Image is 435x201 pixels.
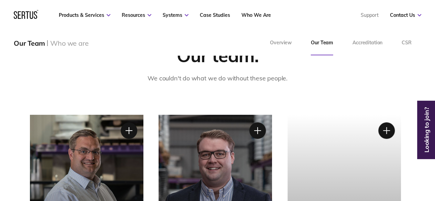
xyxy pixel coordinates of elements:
p: We couldn't do what we do without these people. [148,74,287,83]
div: Our Team [14,39,45,47]
a: Systems [163,12,188,18]
a: Case Studies [200,12,230,18]
div: Our team. [177,44,259,67]
div: Who we are [50,39,88,47]
a: Accreditation [343,31,392,55]
a: Who We Are [241,12,271,18]
a: Support [361,12,379,18]
a: Contact Us [390,12,421,18]
a: Resources [122,12,151,18]
a: Looking to join? [419,127,435,133]
a: Products & Services [59,12,110,18]
a: Overview [260,31,301,55]
a: CSR [392,31,421,55]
